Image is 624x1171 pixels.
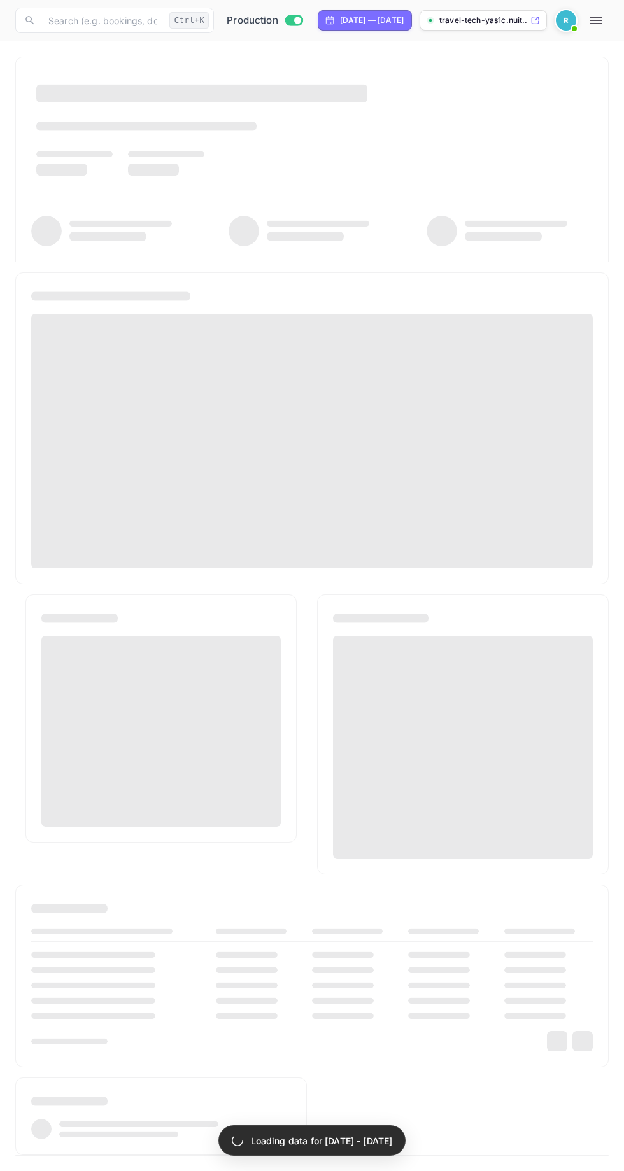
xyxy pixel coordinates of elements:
div: Switch to Sandbox mode [222,13,308,28]
img: Revolut [556,10,576,31]
div: Ctrl+K [169,12,209,29]
div: [DATE] — [DATE] [340,15,404,26]
p: Loading data for [DATE] - [DATE] [251,1134,393,1147]
p: travel-tech-yas1c.nuit... [439,15,528,26]
input: Search (e.g. bookings, documentation) [41,8,164,33]
span: Production [227,13,278,28]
